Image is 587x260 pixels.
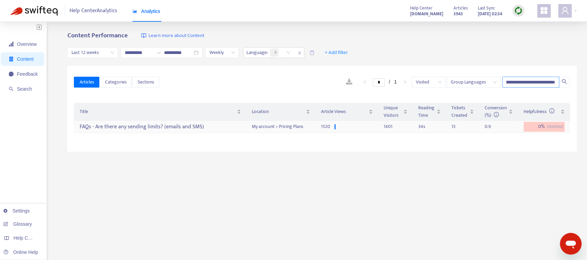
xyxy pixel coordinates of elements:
[309,50,315,55] span: delete
[79,121,241,132] div: FAQs - Are there any sending limits? (emails and SMS)
[9,57,14,61] span: container
[403,80,407,84] span: right
[79,108,236,115] span: Title
[295,49,304,57] span: close
[410,4,432,12] span: Help Center
[74,77,99,88] button: Articles
[524,122,565,132] div: 0 %
[320,47,353,58] button: + Add filter
[274,51,277,55] span: close
[389,79,390,85] span: /
[141,33,146,38] img: image-link
[133,8,160,14] span: Analytics
[540,6,548,15] span: appstore
[10,6,58,16] img: Swifteq
[141,32,204,40] a: Learn more about Content
[416,77,442,87] span: Visited
[71,48,114,58] span: Last 12 weeks
[384,104,402,119] span: Unique Visitors
[485,104,507,119] span: Conversion (%)
[321,108,367,115] span: Article Views
[363,80,367,84] span: left
[3,249,38,255] a: Online Help
[14,235,41,241] span: Help Centers
[246,103,316,121] th: Location
[384,123,407,130] div: 1401
[418,104,435,119] span: Reading Time
[451,123,465,130] div: 13
[137,78,154,86] span: Sections
[451,104,469,119] span: Tickets Created
[133,9,137,14] span: area-chart
[561,6,569,15] span: user
[478,10,502,18] strong: [DATE] 02:34
[359,78,370,86] li: Previous Page
[9,42,14,47] span: signal
[3,221,32,227] a: Glossary
[17,56,34,62] span: Content
[252,108,305,115] span: Location
[69,4,117,17] span: Help Center Analytics
[451,77,497,87] span: Group Languages
[17,41,37,47] span: Overview
[246,121,316,133] td: My account > Pricing Plans
[413,103,446,121] th: Reading Time
[378,103,413,121] th: Unique Visitors
[17,71,38,77] span: Feedback
[547,123,563,130] span: ( 4 votes)
[485,123,498,130] div: 0.9
[132,77,159,88] button: Sections
[3,208,30,213] a: Settings
[325,49,348,57] span: + Add filter
[99,77,132,88] button: Categories
[74,103,246,121] th: Title
[9,72,14,76] span: message
[148,32,204,40] span: Learn more about Content
[446,103,480,121] th: Tickets Created
[478,4,495,12] span: Last Sync
[9,87,14,91] span: search
[156,50,161,55] span: to
[359,78,370,86] button: left
[410,10,443,18] a: [DOMAIN_NAME]
[560,233,582,255] iframe: Button to launch messaging window
[514,6,523,15] img: sync.dc5367851b00ba804db3.png
[316,103,378,121] th: Article Views
[105,78,126,86] span: Categories
[79,78,94,86] span: Articles
[524,108,554,115] span: Helpfulness
[400,78,410,86] li: Next Page
[453,4,468,12] span: Articles
[17,86,32,92] span: Search
[156,50,161,55] span: swap-right
[244,48,269,58] span: Language :
[321,123,335,130] div: 1520
[209,48,235,58] span: Weekly
[453,10,463,18] strong: 3943
[400,78,410,86] button: right
[562,79,567,84] span: search
[418,123,441,130] div: 34 s
[373,78,397,86] li: 1/1
[67,30,127,41] b: Content Performance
